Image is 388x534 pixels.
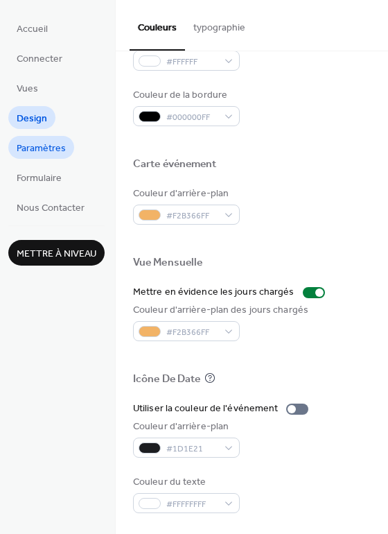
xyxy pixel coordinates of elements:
span: Paramètres [17,141,66,156]
div: Couleur du texte [133,475,237,490]
span: #F2B366FF [166,325,218,340]
span: Design [17,112,47,126]
div: Couleur d'arrière-plan des jours chargés [133,303,308,318]
a: Design [8,106,55,129]
a: Vues [8,76,46,99]
div: Vue Mensuelle [133,256,202,270]
div: Utiliser la couleur de l'événement [133,402,278,416]
div: Icône De Date [133,372,200,387]
span: Mettre à niveau [17,247,96,261]
div: Couleur de la bordure [133,88,237,103]
button: Mettre à niveau [8,240,105,266]
span: #F2B366FF [166,209,218,223]
div: Couleur d'arrière-plan [133,187,237,201]
span: #FFFFFFFF [166,497,218,512]
a: Nous Contacter [8,196,93,218]
div: Carte événement [133,157,217,172]
span: Accueil [17,22,48,37]
span: Formulaire [17,171,62,186]
a: Connecter [8,46,71,69]
a: Accueil [8,17,56,40]
span: Nous Contacter [17,201,85,216]
span: #FFFFFF [166,55,218,69]
span: #000000FF [166,110,218,125]
div: Mettre en évidence les jours chargés [133,285,294,300]
div: Couleur d'arrière-plan [133,420,237,434]
span: Vues [17,82,38,96]
span: Connecter [17,52,62,67]
a: Paramètres [8,136,74,159]
a: Formulaire [8,166,70,189]
span: #1D1E21 [166,442,218,456]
